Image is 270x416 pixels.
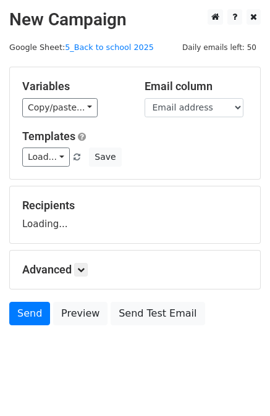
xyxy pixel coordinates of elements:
[9,9,261,30] h2: New Campaign
[22,80,126,93] h5: Variables
[178,43,261,52] a: Daily emails left: 50
[22,130,75,143] a: Templates
[178,41,261,54] span: Daily emails left: 50
[22,148,70,167] a: Load...
[22,199,248,231] div: Loading...
[145,80,248,93] h5: Email column
[22,98,98,117] a: Copy/paste...
[22,263,248,277] h5: Advanced
[9,302,50,325] a: Send
[89,148,121,167] button: Save
[111,302,205,325] a: Send Test Email
[22,199,248,212] h5: Recipients
[65,43,154,52] a: 5_Back to school 2025
[53,302,108,325] a: Preview
[9,43,154,52] small: Google Sheet:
